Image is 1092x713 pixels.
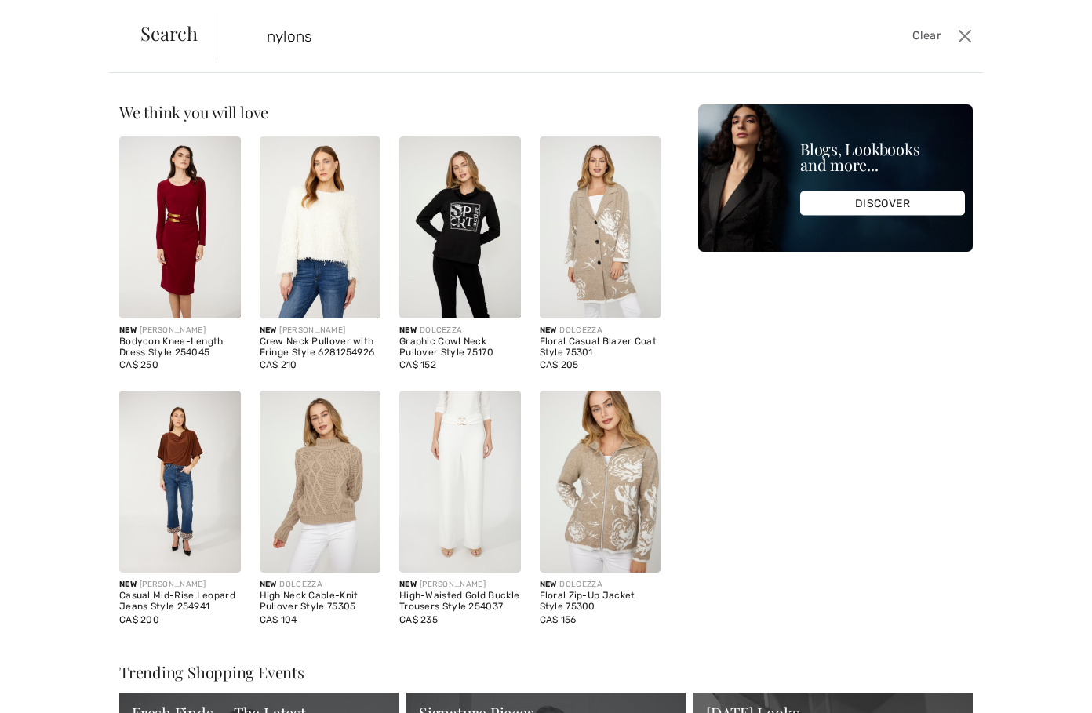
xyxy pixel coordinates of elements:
[800,191,965,216] div: DISCOVER
[540,591,661,613] div: Floral Zip-Up Jacket Style 75300
[260,579,381,591] div: DOLCEZZA
[260,325,381,336] div: [PERSON_NAME]
[119,101,268,122] span: We think you will love
[540,325,661,336] div: DOLCEZZA
[399,614,438,625] span: CA$ 235
[119,326,136,335] span: New
[260,136,381,318] img: Crew Neck Pullover with Fringe Style 6281254926. Off white
[800,141,965,173] div: Blogs, Lookbooks and more...
[119,614,159,625] span: CA$ 200
[260,326,277,335] span: New
[540,326,557,335] span: New
[260,614,297,625] span: CA$ 104
[119,580,136,589] span: New
[37,11,69,25] span: Chat
[260,591,381,613] div: High Neck Cable-Knit Pullover Style 75305
[540,136,661,318] img: Floral Casual Blazer Coat Style 75301. Oatmeal
[540,614,577,625] span: CA$ 156
[399,336,521,358] div: Graphic Cowl Neck Pullover Style 75170
[119,336,241,358] div: Bodycon Knee-Length Dress Style 254045
[399,325,521,336] div: DOLCEZZA
[399,580,417,589] span: New
[540,580,557,589] span: New
[119,359,158,370] span: CA$ 250
[119,391,241,573] img: Casual Mid-Rise Leopard Jeans Style 254941. Blue
[540,336,661,358] div: Floral Casual Blazer Coat Style 75301
[399,391,521,573] img: High-Waisted Gold Buckle Trousers Style 254037. Ivory
[399,359,436,370] span: CA$ 152
[255,13,779,60] input: TYPE TO SEARCH
[260,580,277,589] span: New
[260,336,381,358] div: Crew Neck Pullover with Fringe Style 6281254926
[119,664,973,680] div: Trending Shopping Events
[260,391,381,573] img: High Neck Cable-Knit Pullover Style 75305. Taupe
[540,391,661,573] img: Floral Zip-Up Jacket Style 75300. Oatmeal
[260,359,297,370] span: CA$ 210
[540,579,661,591] div: DOLCEZZA
[698,104,973,252] img: Blogs, Lookbooks and more...
[119,591,241,613] div: Casual Mid-Rise Leopard Jeans Style 254941
[119,136,241,318] img: Bodycon Knee-Length Dress Style 254045. Cabernet
[399,136,521,318] img: Graphic Cowl Neck Pullover Style 75170. Black
[540,359,579,370] span: CA$ 205
[119,325,241,336] div: [PERSON_NAME]
[140,24,198,42] span: Search
[119,579,241,591] div: [PERSON_NAME]
[912,27,941,45] span: Clear
[953,24,977,49] button: Close
[399,326,417,335] span: New
[399,591,521,613] div: High-Waisted Gold Buckle Trousers Style 254037
[399,579,521,591] div: [PERSON_NAME]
